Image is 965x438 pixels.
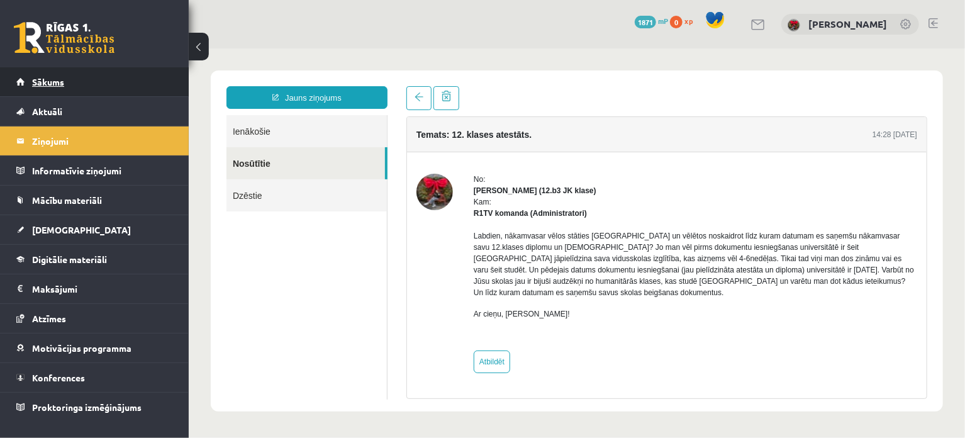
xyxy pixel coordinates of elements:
span: Aktuāli [32,106,62,117]
span: 1871 [635,16,656,28]
span: Motivācijas programma [32,342,131,354]
span: Konferences [32,372,85,383]
strong: [PERSON_NAME] (12.b3 JK klase) [285,138,408,147]
a: Ienākošie [38,67,198,99]
a: Sākums [16,67,173,96]
div: No: [285,125,728,137]
span: mP [658,16,668,26]
span: Sākums [32,76,64,87]
p: Labdien, nākamvasar vēlos stāties [GEOGRAPHIC_DATA] un vēlētos noskaidrot līdz kuram datumam es s... [285,182,728,250]
a: [DEMOGRAPHIC_DATA] [16,215,173,244]
a: Motivācijas programma [16,334,173,362]
img: Tīna Šneidere [788,19,800,31]
span: 0 [670,16,683,28]
legend: Maksājumi [32,274,173,303]
a: Atbildēt [285,302,321,325]
span: Proktoringa izmēģinājums [32,401,142,413]
a: Mācību materiāli [16,186,173,215]
img: Tīna Šneidere [228,125,264,162]
a: [PERSON_NAME] [808,18,887,30]
a: Informatīvie ziņojumi [16,156,173,185]
a: Atzīmes [16,304,173,333]
a: Digitālie materiāli [16,245,173,274]
span: Atzīmes [32,313,66,324]
span: Mācību materiāli [32,194,102,206]
a: Nosūtītie [38,99,196,131]
a: Proktoringa izmēģinājums [16,393,173,422]
span: [DEMOGRAPHIC_DATA] [32,224,131,235]
div: Kam: [285,148,728,171]
span: Digitālie materiāli [32,254,107,265]
a: Rīgas 1. Tālmācības vidusskola [14,22,114,53]
p: Ar cieņu, [PERSON_NAME]! [285,260,728,271]
a: 1871 mP [635,16,668,26]
a: Maksājumi [16,274,173,303]
div: 14:28 [DATE] [684,81,728,92]
a: 0 xp [670,16,699,26]
h4: Temats: 12. klases atestāts. [228,81,343,91]
a: Dzēstie [38,131,198,163]
a: Aktuāli [16,97,173,126]
span: xp [684,16,693,26]
a: Konferences [16,363,173,392]
strong: R1TV komanda (Administratori) [285,160,398,169]
a: Jauns ziņojums [38,38,199,60]
legend: Informatīvie ziņojumi [32,156,173,185]
a: Ziņojumi [16,126,173,155]
legend: Ziņojumi [32,126,173,155]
